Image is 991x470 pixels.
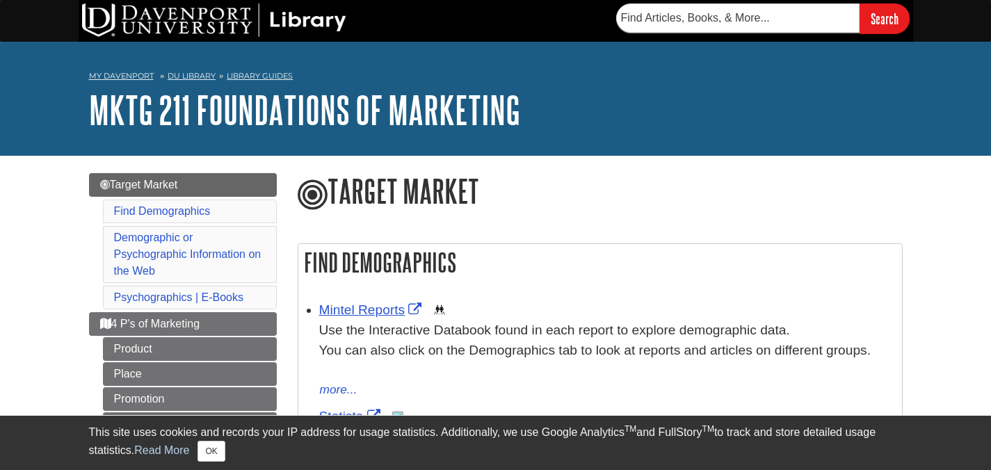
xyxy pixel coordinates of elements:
a: Demographic or Psychographic Information on the Web [114,232,261,277]
input: Search [860,3,910,33]
h2: Find Demographics [298,244,902,281]
a: Product [103,337,277,361]
a: Link opens in new window [319,302,426,317]
a: Promotion [103,387,277,411]
a: Library Guides [227,71,293,81]
input: Find Articles, Books, & More... [616,3,860,33]
nav: breadcrumb [89,67,903,89]
h1: Target Market [298,173,903,212]
a: My Davenport [89,70,154,82]
button: more... [319,380,358,400]
a: Target Market [89,173,277,197]
a: Find Demographics [114,205,211,217]
a: Price [103,412,277,436]
form: Searches DU Library's articles, books, and more [616,3,910,33]
a: MKTG 211 Foundations of Marketing [89,88,520,131]
button: Close [198,441,225,462]
sup: TM [702,424,714,434]
span: Target Market [100,179,178,191]
a: Link opens in new window [319,409,384,423]
a: DU Library [168,71,216,81]
img: Demographics [434,305,445,316]
a: Psychographics | E-Books [114,291,243,303]
div: This site uses cookies and records your IP address for usage statistics. Additionally, we use Goo... [89,424,903,462]
img: DU Library [82,3,346,37]
sup: TM [625,424,636,434]
a: Read More [134,444,189,456]
img: Statistics [392,411,403,422]
a: 4 P's of Marketing [89,312,277,336]
div: Use the Interactive Databook found in each report to explore demographic data. You can also click... [319,321,895,380]
a: Place [103,362,277,386]
span: 4 P's of Marketing [100,318,200,330]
